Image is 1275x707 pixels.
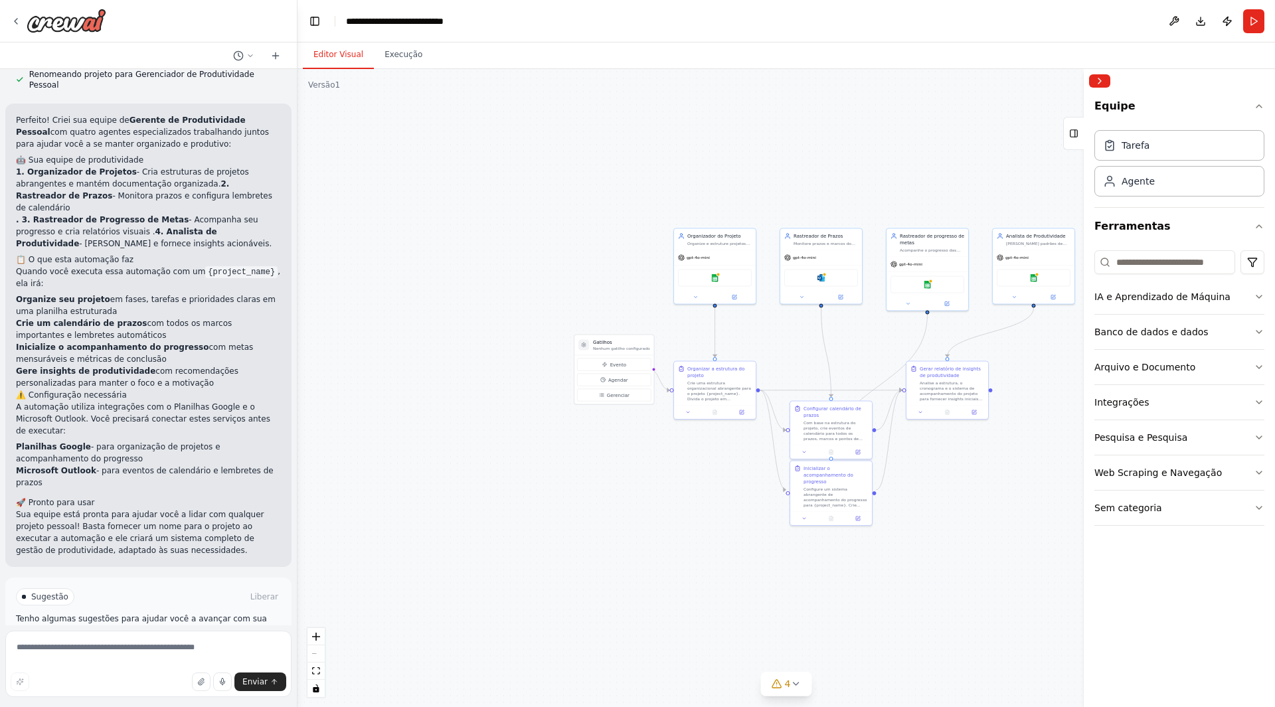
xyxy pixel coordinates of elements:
font: Planilhas Google [16,442,91,451]
font: gpt-4o-mini [899,262,922,267]
font: Nenhum gatilho configurado [593,346,650,351]
font: Gere insights de produtividade [16,366,155,376]
font: Integrações [1094,397,1149,408]
font: Quando você executa essa automação com um [16,267,205,276]
button: Carregar arquivos [192,672,211,691]
button: Banco de dados e dados [1094,315,1264,349]
button: alternar interatividade [307,680,325,697]
font: Enviar [242,677,268,686]
button: Integrações [1094,385,1264,420]
g: Edge from 6b957aa1-d757-48b6-a104-11518b104254 to 19897c2a-81ec-4f22-b8b2-a6ba01a52c75 [760,387,786,433]
font: Microsoft Outlook [16,466,96,475]
g: Edge from f7dae49a-e332-47ab-9813-5a6904139736 to 19897c2a-81ec-4f22-b8b2-a6ba01a52c75 [818,308,835,398]
div: Configurar calendário de prazosCom base na estrutura do projeto, crie eventos de calendário para ... [790,401,873,460]
font: Organize e estruture projetos pessoais criando planos de projeto abrangentes, detalhando tarefas ... [687,241,750,299]
font: Rastreador de progresso de metas [900,234,964,246]
font: 1. Organizador de Projetos [16,167,137,177]
font: 📋 O que esta automação faz [16,255,133,264]
font: Editor Visual [313,50,363,59]
font: com quatro agentes especializados trabalhando juntos para ajudar você a se manter organizado e pr... [16,127,269,149]
font: Monitore prazos e marcos do projeto, crie eventos de calendário para datas importantes e envie le... [794,241,855,293]
g: Edge from a2cf03b9-21b0-4b60-bd84-7289fecc3217 to e2b81e2d-11ca-44f6-bc24-b1ce2786adcb [944,308,1037,358]
font: Agendar [608,377,628,382]
button: Abrir no painel lateral [963,408,985,416]
font: 4 [785,678,791,689]
button: Abrir no painel lateral [730,408,753,416]
img: Planilhas Google [924,281,932,289]
button: IA e Aprendizado de Máquina [1094,279,1264,314]
div: Organizar a estrutura do projetoCrie uma estrutura organizacional abrangente para o projeto {proj... [673,361,756,420]
font: - para organização de projetos e acompanhamento do progresso [16,442,220,463]
div: GatilhosNenhum gatilho configuradoEventoAgendarGerenciar [574,335,655,405]
font: Gerar relatório de insights de produtividade [920,366,981,378]
img: Logotipo [27,9,106,33]
font: Organizar a estrutura do projeto [687,366,744,378]
font: Organize seu projeto [16,295,110,304]
font: 1 [335,80,341,90]
g: Edge from triggers to 6b957aa1-d757-48b6-a104-11518b104254 [649,366,669,394]
nav: migalhas de pão [346,15,475,28]
font: Arquivo e Documento [1094,362,1195,372]
g: Edge from a00dc4f6-08b0-464a-82f3-0f5728ad7555 to 93bdeec1-dabd-4d3c-a6ed-368637e73129 [828,315,931,457]
font: Perfeito! Criei sua equipe de [16,116,129,125]
font: Versão [308,80,335,90]
font: Gatilhos [593,340,612,345]
button: Arquivo e Documento [1094,350,1264,384]
button: Sem categoria [1094,491,1264,525]
g: Edge from 6b957aa1-d757-48b6-a104-11518b104254 to 93bdeec1-dabd-4d3c-a6ed-368637e73129 [760,387,786,493]
img: Planilhas Google [1030,274,1038,282]
font: Crie um calendário de prazos [16,319,147,328]
font: IA e Aprendizado de Máquina [1094,291,1231,302]
font: Inicializar o acompanhamento do progresso [804,466,853,485]
font: gpt-4o-mini [793,256,816,260]
font: - para eventos de calendário e lembretes de prazos [16,466,274,487]
font: [PERSON_NAME] padrões de produtividade, identifique tendências em hábitos de trabalho e forneça i... [1006,241,1070,293]
font: Execução [384,50,422,59]
button: Evento [577,358,651,371]
font: Tarefa [1122,140,1149,151]
button: Abrir no painel lateral [822,293,860,301]
font: Configure um sistema abrangente de acompanhamento do progresso para {project_name}. Crie mecanism... [804,487,867,566]
button: ampliar [307,628,325,645]
font: Acompanhe o progresso das metas e [PERSON_NAME] do projeto {project_name}, crie relatórios visuai... [900,248,962,300]
font: . 3. Rastreador de Progresso de Metas [16,215,189,224]
div: Rastreador de progresso de metasAcompanhe o progresso das metas e [PERSON_NAME] do projeto {proje... [886,228,969,311]
font: 🤖 Sua equipe de produtividade [16,155,143,165]
button: Web Scraping e Navegação [1094,455,1264,490]
font: Pesquisa e Pesquisa [1094,432,1187,443]
font: gpt-4o-mini [687,256,710,260]
font: Banco de dados e dados [1094,327,1209,337]
font: Com base na estrutura do projeto, crie eventos de calendário para todos os prazos, marcos e ponto... [804,420,867,478]
img: Outlook da Microsoft [817,274,825,282]
button: Melhore este prompt [11,672,29,691]
font: - Monitora prazos e configura lembretes de calendário [16,191,272,212]
font: Equipe [1094,100,1136,112]
font: Gerenciar [607,392,630,398]
font: Tenho algumas sugestões para ajudar você a avançar com sua automação. [16,614,267,634]
font: Sugestão [31,592,68,601]
font: Analista de Produtividade [1006,234,1066,239]
font: Crie uma estrutura organizacional abrangente para o projeto {project_name}. Divida o projeto em c... [687,380,751,454]
font: ⚠️ Configuração necessária [16,390,127,400]
button: 4 [761,672,812,696]
button: vista de ajuste [307,663,325,680]
button: Nenhuma saída disponível [701,408,728,416]
div: Inicializar o acompanhamento do progressoConfigure um sistema abrangente de acompanhamento do pro... [790,461,873,526]
font: Agente [1122,176,1155,187]
g: Edge from 93bdeec1-dabd-4d3c-a6ed-368637e73129 to e2b81e2d-11ca-44f6-bc24-b1ce2786adcb [877,387,902,493]
button: Enviar [234,672,286,691]
font: gpt-4o-mini [1005,256,1029,260]
font: Inicialize o acompanhamento do progresso [16,343,209,352]
button: Pesquisa e Pesquisa [1094,420,1264,455]
button: Equipe [1094,93,1264,125]
font: Gerente de Produtividade Pessoal [16,116,246,137]
img: Planilhas Google [711,274,719,282]
div: Rastreador de PrazosMonitore prazos e marcos do projeto, crie eventos de calendário para datas im... [780,228,863,305]
font: Evento [610,362,626,367]
button: Nenhuma saída disponível [817,514,845,522]
button: Nenhuma saída disponível [817,448,845,456]
font: Sua equipe está pronta para ajudar você a lidar com qualquer projeto pessoal! Basta fornecer um n... [16,510,264,555]
button: Clique para falar sobre sua ideia de automação [213,672,232,691]
button: Abrir no painel lateral [847,514,869,522]
button: Ocultar barra lateral esquerda [305,12,324,31]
